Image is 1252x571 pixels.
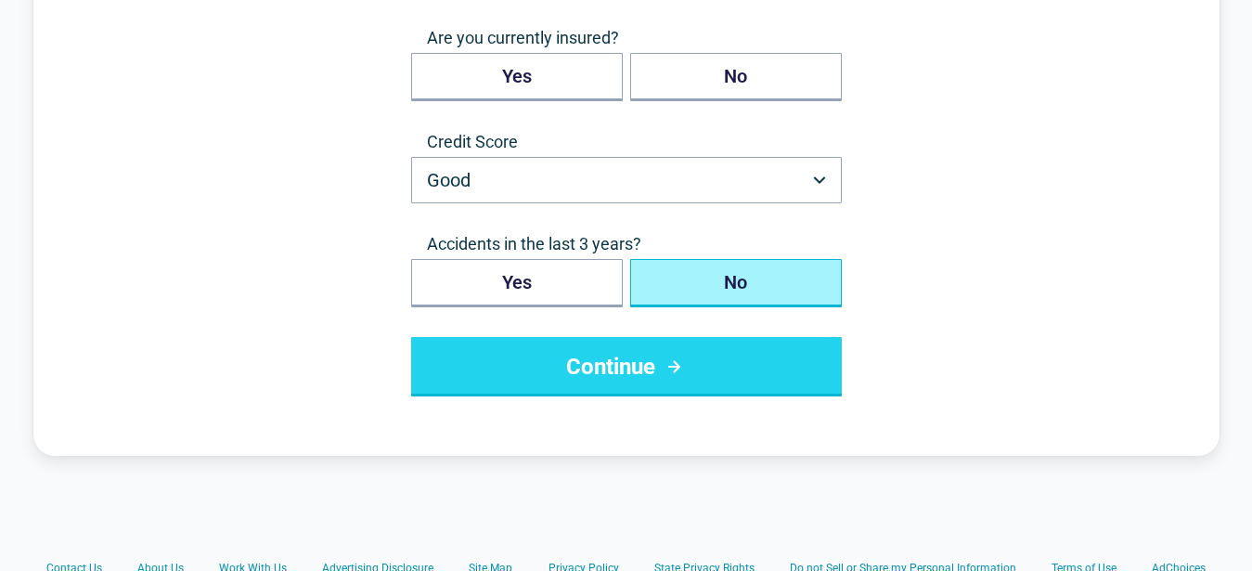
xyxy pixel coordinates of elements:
[411,53,623,101] button: Yes
[411,337,842,396] button: Continue
[411,259,623,307] button: Yes
[630,53,842,101] button: No
[411,27,842,49] span: Are you currently insured?
[411,233,842,255] span: Accidents in the last 3 years?
[411,131,842,153] label: Credit Score
[630,259,842,307] button: No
